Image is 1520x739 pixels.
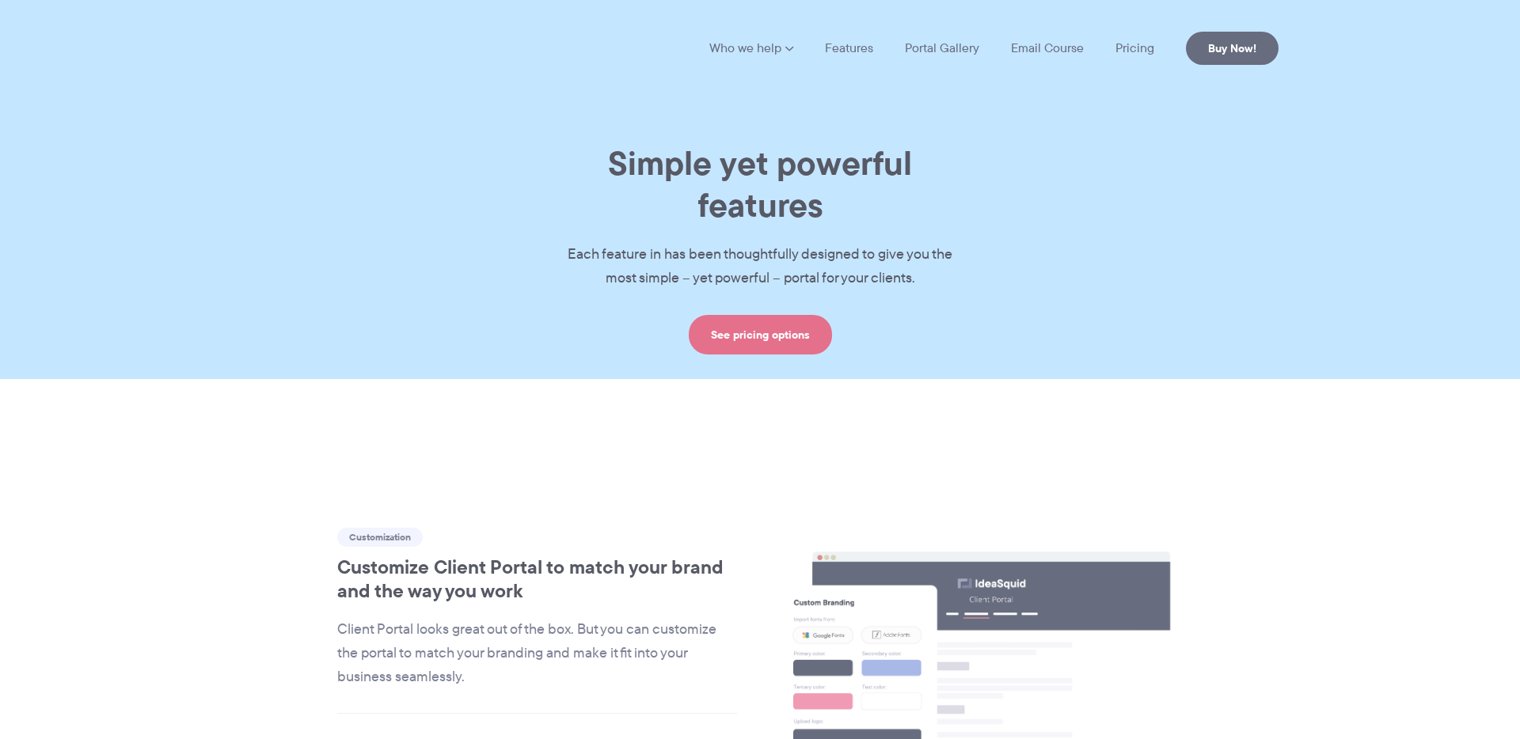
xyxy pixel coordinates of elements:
a: Email Course [1011,42,1084,55]
a: Who we help [709,42,793,55]
h2: Customize Client Portal to match your brand and the way you work [337,555,737,603]
a: Buy Now! [1186,32,1279,65]
a: Features [825,42,873,55]
a: Portal Gallery [905,42,979,55]
span: Customization [337,528,423,547]
h1: Simple yet powerful features [542,142,978,226]
p: Client Portal looks great out of the box. But you can customize the portal to match your branding... [337,618,737,689]
a: Pricing [1115,42,1154,55]
a: See pricing options [689,315,832,354]
p: Each feature in has been thoughtfully designed to give you the most simple – yet powerful – porta... [542,243,978,290]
